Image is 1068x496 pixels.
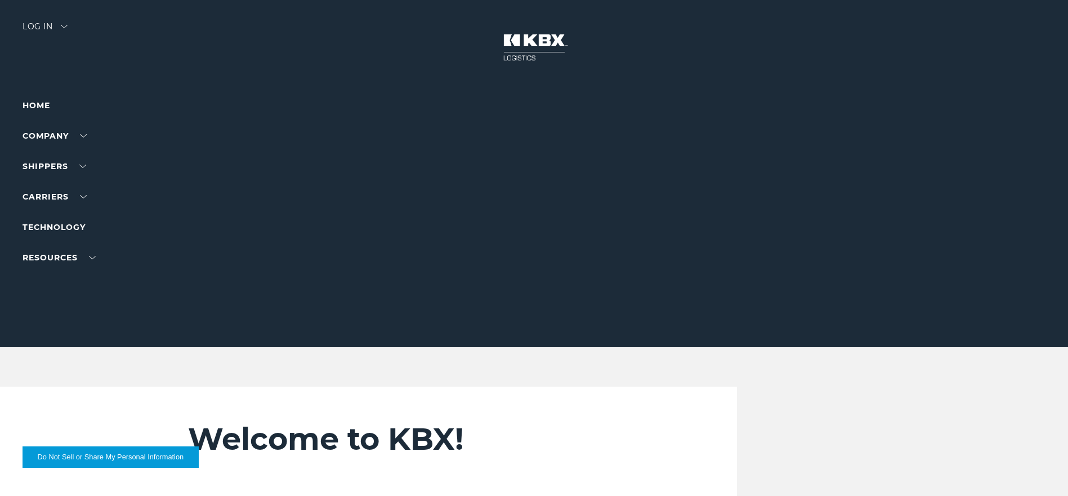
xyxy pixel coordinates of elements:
a: SHIPPERS [23,161,86,171]
button: Do Not Sell or Share My Personal Information [23,446,199,468]
a: Carriers [23,192,87,202]
a: Home [23,100,50,110]
a: Technology [23,222,86,232]
h2: Welcome to KBX! [188,420,669,458]
img: kbx logo [492,23,577,72]
a: RESOURCES [23,253,96,263]
a: Company [23,131,87,141]
div: Log in [23,23,68,39]
img: arrow [61,25,68,28]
